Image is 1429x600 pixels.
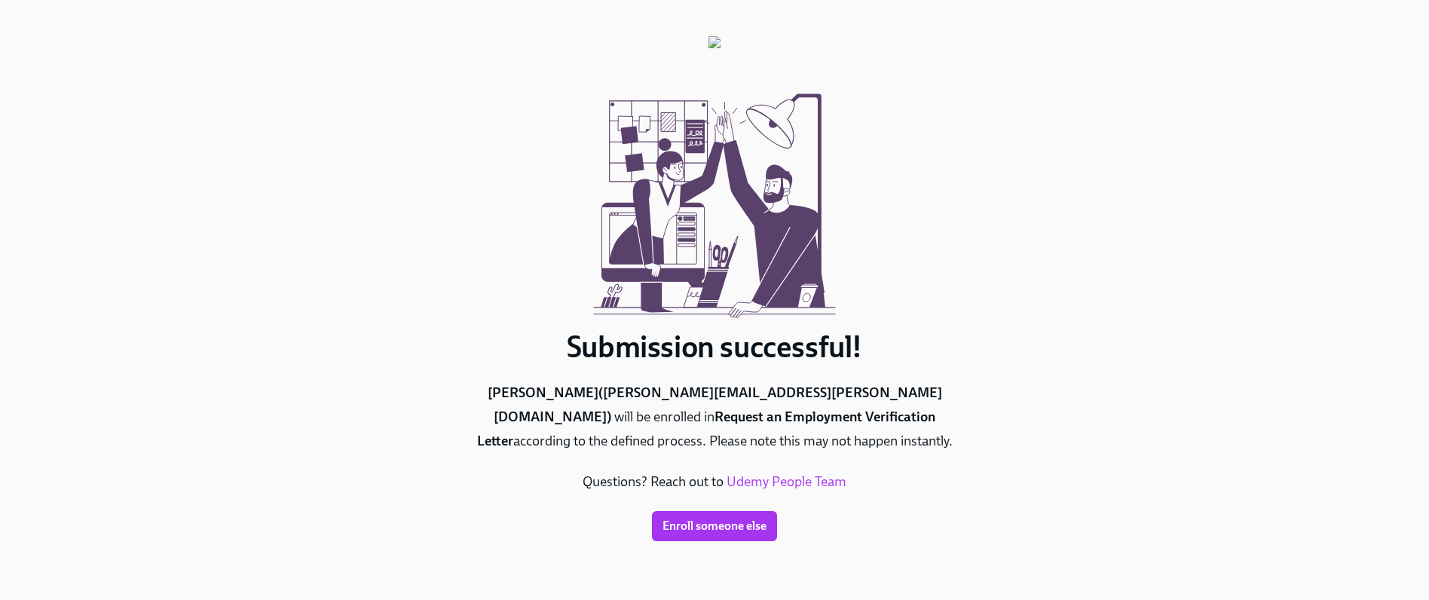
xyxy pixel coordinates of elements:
img: submission-successful.svg [586,72,843,329]
img: org-logos%2F7sa9JMpNu.png [708,36,721,72]
b: [PERSON_NAME] ( [PERSON_NAME][EMAIL_ADDRESS][PERSON_NAME][DOMAIN_NAME] ) [488,384,942,425]
button: Enroll someone else [652,511,777,541]
span: Enroll someone else [662,519,767,534]
h1: Submission successful! [458,329,971,365]
a: Udemy People Team [727,473,846,490]
p: will be enrolled in according to the defined process. Please note this may not happen instantly. [458,381,971,454]
b: Request an Employment Verification Letter [477,409,936,449]
p: Questions? Reach out to [458,470,971,494]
